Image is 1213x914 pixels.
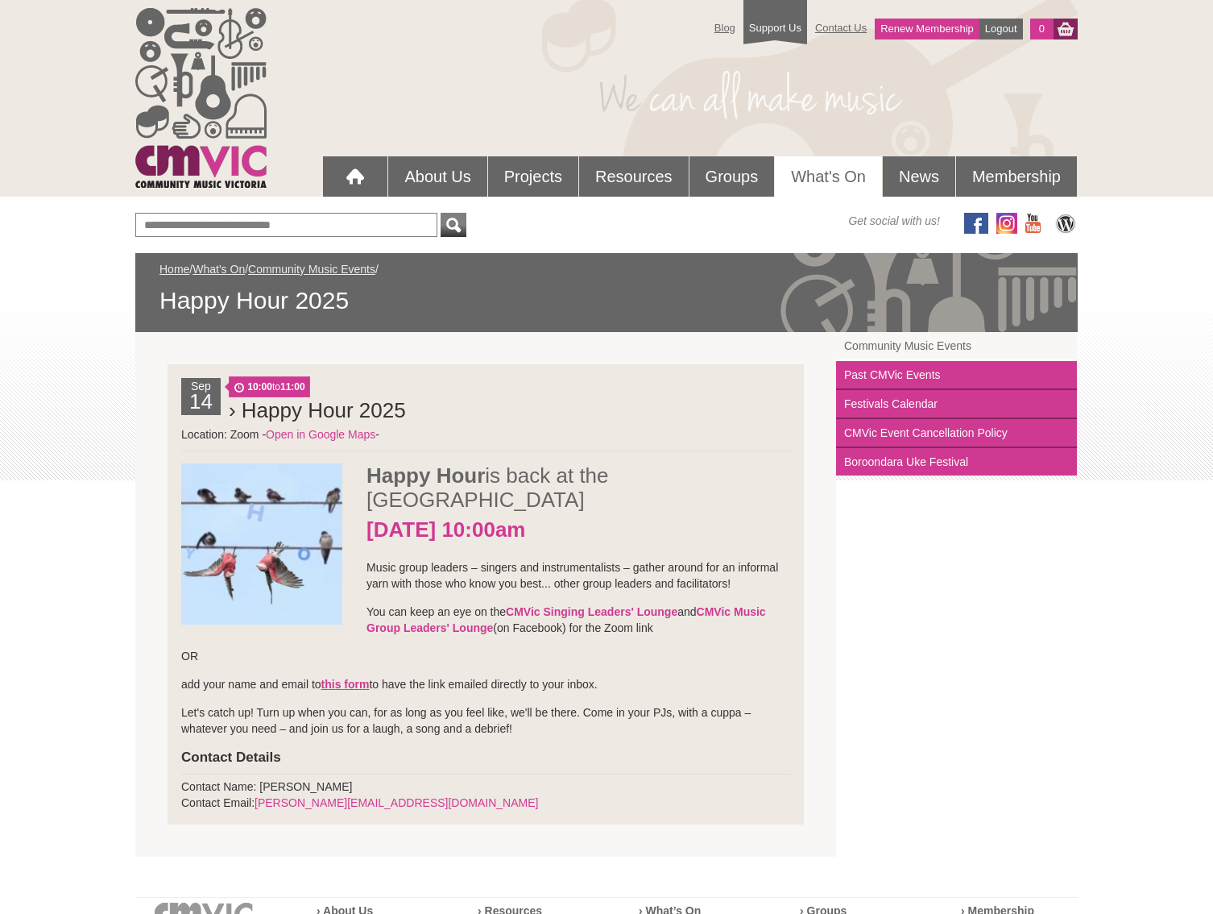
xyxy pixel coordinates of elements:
strong: 10:00 [247,381,272,393]
strong: Happy Hour [366,463,485,488]
h2: is back at the [GEOGRAPHIC_DATA] [181,463,790,517]
a: CMVic Event Cancellation Policy [836,419,1077,448]
span: Get social with us! [848,213,940,229]
strong: [DATE] 10:00am [366,517,525,542]
a: News [883,156,955,197]
h4: Contact Details [181,749,790,766]
a: 0 [1030,19,1054,39]
a: What's On [775,156,882,197]
div: Contact Name: [PERSON_NAME] Contact Email: [181,749,790,811]
a: this form [321,678,370,691]
a: Home [159,263,189,276]
p: Music group leaders – singers and instrumentalists – gather around for an informal yarn with thos... [181,559,790,592]
h2: › Happy Hour 2025 [229,394,790,426]
h2: 14 [185,394,217,415]
a: Blog [706,14,743,42]
a: CMVic Music Group Leaders' Lounge [366,605,766,634]
img: CMVic Blog [1054,213,1078,234]
a: Community Music Events [248,263,375,276]
span: to [229,376,310,397]
strong: 11:00 [280,381,305,393]
a: Groups [689,156,775,197]
a: Contact Us [807,14,875,42]
a: About Us [388,156,486,197]
a: Resources [579,156,689,197]
div: Sep [181,378,221,415]
a: Projects [488,156,578,197]
li: Location: Zoom - - [168,364,804,825]
p: Let's catch up! Turn up when you can, for as long as you feel like, we'll be there. Come in your ... [181,704,790,737]
a: Community Music Events [836,332,1077,361]
a: CMVic Singing Leaders' Lounge [506,605,677,618]
p: add your name and email to to have the link emailed directly to your inbox. [181,676,790,692]
a: Renew Membership [875,19,979,39]
span: Happy Hour 2025 [159,285,1054,316]
img: Happy_Hour_sq.jpg [181,463,342,625]
a: Past CMVic Events [836,361,1077,390]
a: [PERSON_NAME][EMAIL_ADDRESS][DOMAIN_NAME] [255,796,538,809]
img: icon-instagram.png [996,213,1017,234]
a: Logout [979,19,1023,39]
p: You can keep an eye on the and (on Facebook) for the Zoom link [181,604,790,636]
a: Open in Google Maps [266,428,375,441]
a: Membership [956,156,1077,197]
a: What's On [193,263,245,276]
a: Boroondara Uke Festival [836,448,1077,476]
p: OR [181,648,790,664]
div: / / / [159,261,1054,316]
a: Festivals Calendar [836,390,1077,419]
img: cmvic_logo.png [135,8,267,188]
